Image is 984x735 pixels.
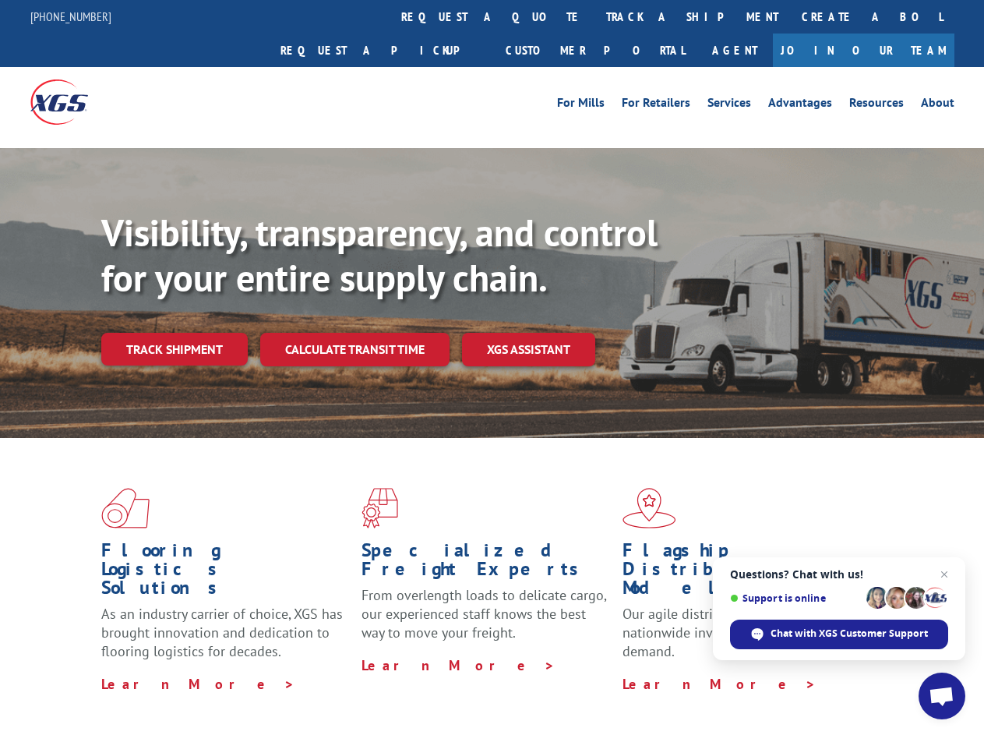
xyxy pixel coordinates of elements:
h1: Flooring Logistics Solutions [101,541,350,605]
h1: Specialized Freight Experts [362,541,610,586]
a: For Mills [557,97,605,114]
a: For Retailers [622,97,690,114]
a: Calculate transit time [260,333,450,366]
span: Chat with XGS Customer Support [771,627,928,641]
a: XGS ASSISTANT [462,333,595,366]
span: Our agile distribution network gives you nationwide inventory management on demand. [622,605,866,660]
p: From overlength loads to delicate cargo, our experienced staff knows the best way to move your fr... [362,586,610,655]
span: Support is online [730,592,861,604]
img: xgs-icon-total-supply-chain-intelligence-red [101,488,150,528]
a: Resources [849,97,904,114]
a: Learn More > [362,656,555,674]
a: Customer Portal [494,34,697,67]
img: xgs-icon-focused-on-flooring-red [362,488,398,528]
div: Chat with XGS Customer Support [730,620,948,649]
a: About [921,97,954,114]
a: Services [707,97,751,114]
a: Join Our Team [773,34,954,67]
span: As an industry carrier of choice, XGS has brought innovation and dedication to flooring logistics... [101,605,343,660]
img: xgs-icon-flagship-distribution-model-red [622,488,676,528]
a: Learn More > [622,675,816,693]
span: Close chat [935,565,954,584]
span: Questions? Chat with us! [730,568,948,581]
a: Track shipment [101,333,248,366]
a: Learn More > [101,675,295,693]
a: Request a pickup [269,34,494,67]
a: Agent [697,34,773,67]
div: Open chat [919,673,965,719]
a: Advantages [768,97,832,114]
a: [PHONE_NUMBER] [30,9,111,24]
h1: Flagship Distribution Model [622,541,871,605]
b: Visibility, transparency, and control for your entire supply chain. [101,208,658,302]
